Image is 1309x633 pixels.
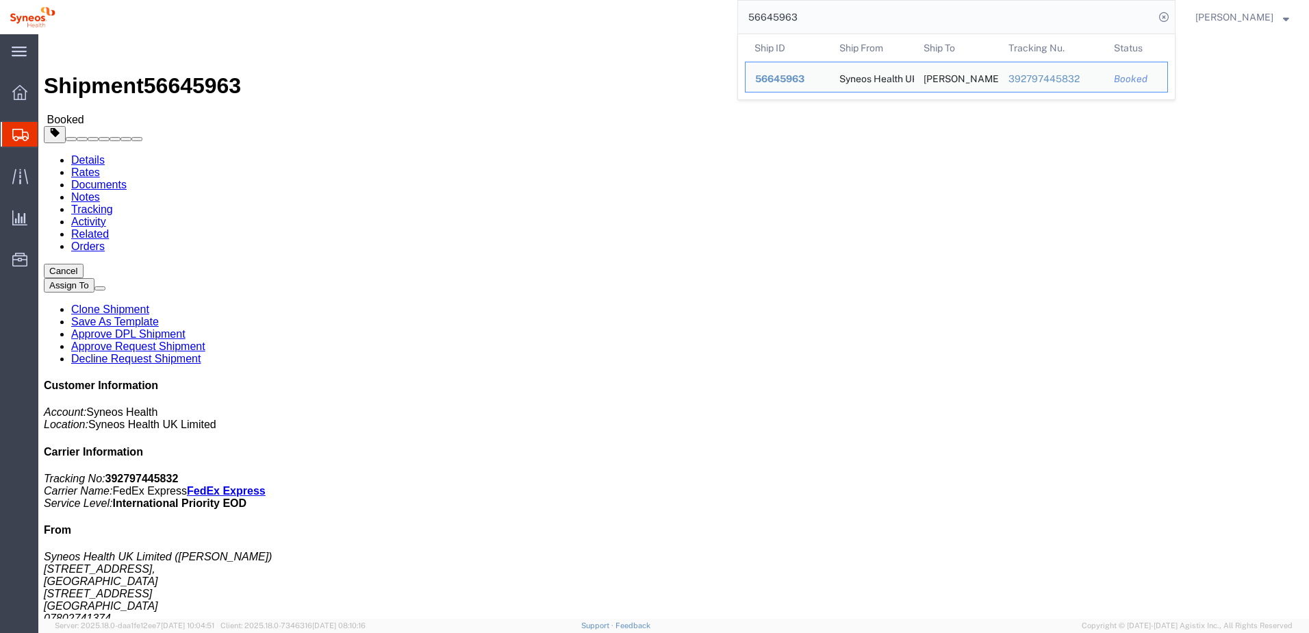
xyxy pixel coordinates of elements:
[839,62,905,92] div: Syneos Health UK Limited
[738,1,1154,34] input: Search for shipment number, reference number
[1195,10,1273,25] span: Natan Tateishi
[1195,9,1290,25] button: [PERSON_NAME]
[10,7,55,27] img: logo
[755,73,804,84] span: 56645963
[312,621,366,630] span: [DATE] 08:10:16
[615,621,650,630] a: Feedback
[55,621,214,630] span: Server: 2025.18.0-daa1fe12ee7
[924,62,989,92] div: Pamela Abi Daher
[220,621,366,630] span: Client: 2025.18.0-7346316
[1114,72,1158,86] div: Booked
[1008,72,1095,86] div: 392797445832
[745,34,1175,99] table: Search Results
[745,34,830,62] th: Ship ID
[999,34,1105,62] th: Tracking Nu.
[581,621,615,630] a: Support
[38,34,1309,619] iframe: FS Legacy Container
[1082,620,1293,632] span: Copyright © [DATE]-[DATE] Agistix Inc., All Rights Reserved
[1104,34,1168,62] th: Status
[830,34,915,62] th: Ship From
[755,72,820,86] div: 56645963
[161,621,214,630] span: [DATE] 10:04:51
[914,34,999,62] th: Ship To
